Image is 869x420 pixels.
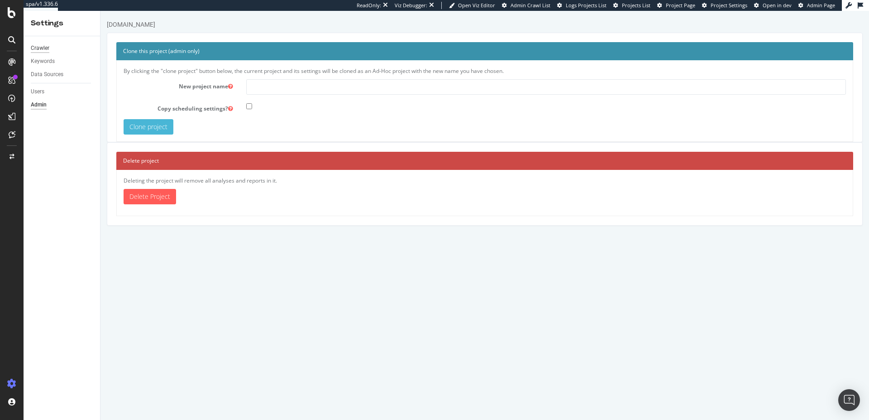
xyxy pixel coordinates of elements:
[23,56,745,64] p: By clicking the "clone project" button below, the current project and its settings will be cloned...
[357,2,381,9] div: ReadOnly:
[449,2,495,9] a: Open Viz Editor
[458,2,495,9] span: Open Viz Editor
[613,2,650,9] a: Projects List
[23,108,73,124] input: Clone project
[502,2,550,9] a: Admin Crawl List
[31,18,93,29] div: Settings
[666,2,695,9] span: Project Page
[557,2,606,9] a: Logs Projects List
[31,70,63,79] div: Data Sources
[395,2,427,9] div: Viz Debugger:
[31,87,94,97] a: Users
[23,36,746,45] h4: Clone this project (admin only)
[31,100,94,110] a: Admin
[31,100,47,110] div: Admin
[31,43,94,53] a: Crawler
[16,68,139,79] label: New project name
[31,57,94,66] a: Keywords
[31,70,94,79] a: Data Sources
[23,166,745,174] p: Deleting the project will remove all analyses and reports in it.
[6,9,55,18] div: [DOMAIN_NAME]
[622,2,650,9] span: Projects List
[711,2,747,9] span: Project Settings
[31,43,49,53] div: Crawler
[31,57,55,66] div: Keywords
[566,2,606,9] span: Logs Projects List
[798,2,835,9] a: Admin Page
[838,389,860,411] div: Open Intercom Messenger
[16,91,139,101] label: Copy scheduling settings?
[511,2,550,9] span: Admin Crawl List
[23,145,746,154] h4: Delete project
[763,2,792,9] span: Open in dev
[754,2,792,9] a: Open in dev
[31,87,44,97] div: Users
[23,178,76,193] a: Delete Project
[807,2,835,9] span: Admin Page
[702,2,747,9] a: Project Settings
[657,2,695,9] a: Project Page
